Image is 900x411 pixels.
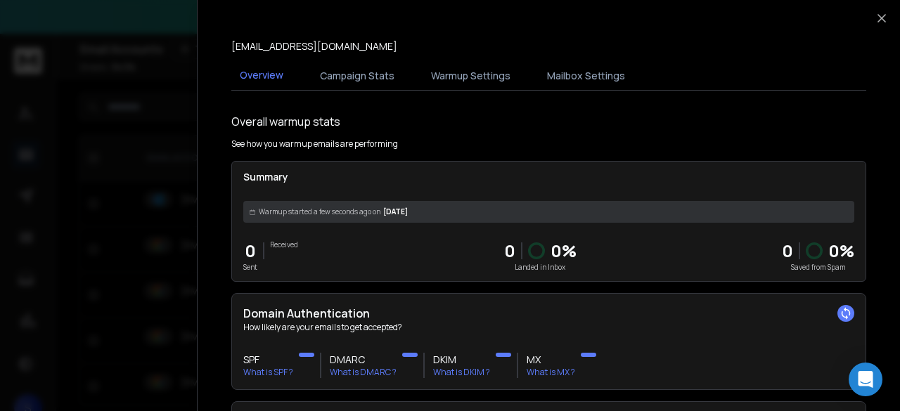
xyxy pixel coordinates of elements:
[243,305,854,322] h2: Domain Authentication
[259,207,380,217] span: Warmup started a few seconds ago on
[243,353,293,367] h3: SPF
[527,353,575,367] h3: MX
[231,39,397,53] p: [EMAIL_ADDRESS][DOMAIN_NAME]
[423,60,519,91] button: Warmup Settings
[243,240,257,262] p: 0
[782,262,854,273] p: Saved from Spam
[330,367,397,378] p: What is DMARC ?
[243,262,257,273] p: Sent
[243,170,854,184] p: Summary
[330,353,397,367] h3: DMARC
[828,240,854,262] p: 0 %
[551,240,577,262] p: 0 %
[243,322,854,333] p: How likely are your emails to get accepted?
[270,240,298,250] p: Received
[782,239,793,262] strong: 0
[433,353,490,367] h3: DKIM
[433,367,490,378] p: What is DKIM ?
[504,240,515,262] p: 0
[849,363,882,396] div: Open Intercom Messenger
[539,60,634,91] button: Mailbox Settings
[231,138,398,150] p: See how you warmup emails are performing
[231,113,340,130] h1: Overall warmup stats
[311,60,403,91] button: Campaign Stats
[504,262,577,273] p: Landed in Inbox
[527,367,575,378] p: What is MX ?
[243,367,293,378] p: What is SPF ?
[231,60,292,92] button: Overview
[243,201,854,223] div: [DATE]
